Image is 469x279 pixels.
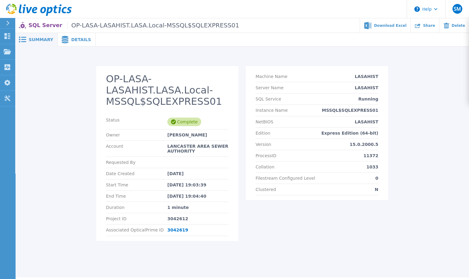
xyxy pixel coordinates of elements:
[256,131,270,136] p: Edition
[106,205,167,210] p: Duration
[167,194,229,199] div: [DATE] 19:04:40
[106,118,167,126] p: Status
[106,171,167,176] p: Date Created
[375,176,378,181] p: 0
[358,97,378,101] p: Running
[29,37,53,42] span: Summary
[167,216,229,221] div: 3042612
[106,132,167,137] p: Owner
[350,142,378,147] p: 15.0.2000.5
[363,153,378,158] p: 11372
[454,6,461,11] span: SM
[106,194,167,199] p: End Time
[322,131,379,136] p: Express Edition (64-bit)
[28,22,239,29] p: SQL Server
[106,228,167,232] p: Associated OpticalPrime ID
[256,142,271,147] p: Version
[375,187,378,192] p: N
[322,108,378,113] p: MSSQL$SQLEXPRESS01
[167,182,229,187] div: [DATE] 19:03:39
[256,108,288,113] p: Instance Name
[167,118,201,126] div: Complete
[167,144,229,154] div: LANCASTER AREA SEWER AUTHORITY
[366,164,378,169] p: 1033
[355,119,378,124] p: LASAHIST
[106,73,229,107] h2: OP-LASA-LASAHIST.LASA.Local-MSSQL$SQLEXPRESS01
[106,216,167,221] p: Project ID
[256,119,273,124] p: NetBIOS
[106,182,167,187] p: Start Time
[355,74,378,79] p: LASAHIST
[423,24,435,27] span: Share
[374,24,406,27] span: Download Excel
[256,187,276,192] p: Clustered
[106,160,167,165] p: Requested By
[67,22,239,29] span: OP-LASA-LASAHIST.LASA.Local-MSSQL$SQLEXPRESS01
[71,37,91,42] span: Details
[355,85,378,90] p: LASAHIST
[256,74,287,79] p: Machine Name
[167,171,229,176] div: [DATE]
[256,97,281,101] p: SQL Service
[256,153,276,158] p: ProcessID
[452,24,465,27] span: Delete
[167,228,188,232] a: 3042619
[167,132,229,137] div: [PERSON_NAME]
[167,205,229,210] div: 1 minute
[256,176,315,181] p: Filestream Configured Level
[106,144,167,154] p: Account
[256,85,284,90] p: Server Name
[256,164,274,169] p: Collation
